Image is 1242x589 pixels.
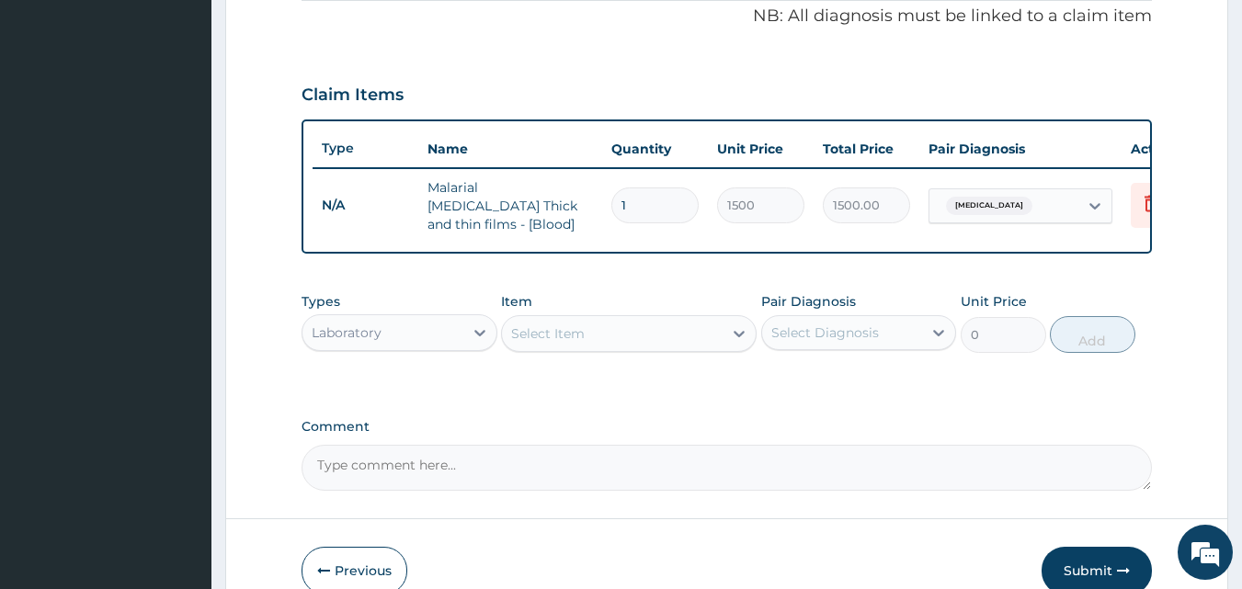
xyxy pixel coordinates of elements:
textarea: Type your message and hit 'Enter' [9,393,350,458]
th: Name [418,130,602,167]
h3: Claim Items [302,85,404,106]
div: Minimize live chat window [302,9,346,53]
th: Pair Diagnosis [919,130,1122,167]
p: NB: All diagnosis must be linked to a claim item [302,5,1153,28]
th: Quantity [602,130,708,167]
td: N/A [313,188,418,222]
td: Malarial [MEDICAL_DATA] Thick and thin films - [Blood] [418,169,602,243]
th: Total Price [814,130,919,167]
th: Actions [1122,130,1214,167]
th: Type [313,131,418,165]
label: Pair Diagnosis [761,292,856,311]
label: Types [302,294,340,310]
div: Select Item [511,324,585,343]
span: [MEDICAL_DATA] [946,197,1032,215]
button: Add [1050,316,1135,353]
label: Unit Price [961,292,1027,311]
div: Chat with us now [96,103,309,127]
label: Comment [302,419,1153,435]
img: d_794563401_company_1708531726252_794563401 [34,92,74,138]
th: Unit Price [708,130,814,167]
span: We're online! [107,177,254,363]
div: Laboratory [312,323,382,342]
label: Item [501,292,532,311]
div: Select Diagnosis [771,323,879,342]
